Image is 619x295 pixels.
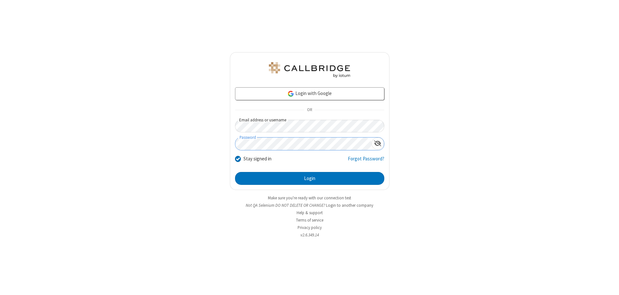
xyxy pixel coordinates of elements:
li: v2.6.349.14 [230,232,389,238]
a: Help & support [297,210,323,215]
a: Terms of service [296,217,323,223]
input: Password [235,138,371,150]
a: Make sure you're ready with our connection test [268,195,351,201]
button: Login [235,172,384,185]
img: QA Selenium DO NOT DELETE OR CHANGE [268,62,351,78]
a: Forgot Password? [348,155,384,167]
img: google-icon.png [287,90,294,97]
a: Login with Google [235,87,384,100]
div: Show password [371,138,384,149]
span: OR [304,106,315,115]
label: Stay signed in [243,155,271,163]
input: Email address or username [235,120,384,132]
li: Not QA Selenium DO NOT DELETE OR CHANGE? [230,202,389,208]
a: Privacy policy [298,225,322,230]
button: Login to another company [326,202,373,208]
